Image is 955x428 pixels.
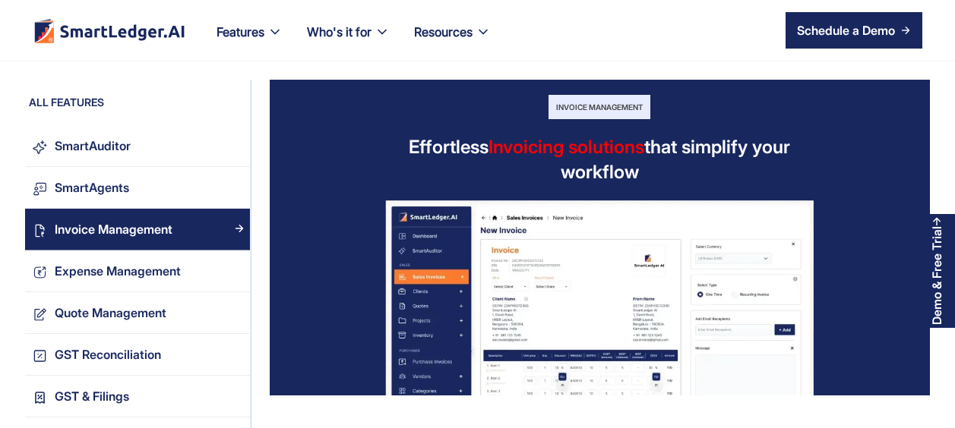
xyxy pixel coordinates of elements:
[204,21,295,61] div: Features
[25,376,250,417] a: GST & FilingsArrow Right Blue
[55,136,131,156] div: SmartAuditor
[25,292,250,334] a: Quote ManagementArrow Right Blue
[402,21,503,61] div: Resources
[55,178,129,198] div: SmartAgents
[55,303,166,323] div: Quote Management
[25,95,250,118] div: ALL FEATURES
[295,21,402,61] div: Who's it for
[25,125,250,167] a: SmartAuditorArrow Right Blue
[235,140,244,149] img: Arrow Right Blue
[797,21,895,39] div: Schedule a Demo
[235,391,244,400] img: Arrow Right Blue
[235,349,244,358] img: Arrow Right Blue
[55,386,129,407] div: GST & Filings
[217,21,264,42] div: Features
[414,21,473,42] div: Resources
[33,18,186,43] a: home
[55,261,181,282] div: Expense Management
[930,226,944,325] div: Demo & Free Trial
[235,182,244,191] img: Arrow Right Blue
[307,21,372,42] div: Who's it for
[55,219,172,240] div: Invoice Management
[235,307,244,316] img: Arrow Right Blue
[33,18,186,43] img: footer logo
[25,250,250,292] a: Expense ManagementArrow Right Blue
[786,12,922,49] a: Schedule a Demo
[489,136,644,158] span: Invoicing solutions
[25,209,250,250] a: Invoice ManagementArrow Right Blue
[235,266,244,275] img: Arrow Right Blue
[549,95,650,119] div: Invoice Management
[381,134,818,184] div: Effortless that simplify your workflow
[25,167,250,209] a: SmartAgentsArrow Right Blue
[25,334,250,376] a: GST ReconciliationArrow Right Blue
[901,26,910,35] img: arrow right icon
[235,224,244,233] img: Arrow Right Blue
[55,345,161,365] div: GST Reconciliation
